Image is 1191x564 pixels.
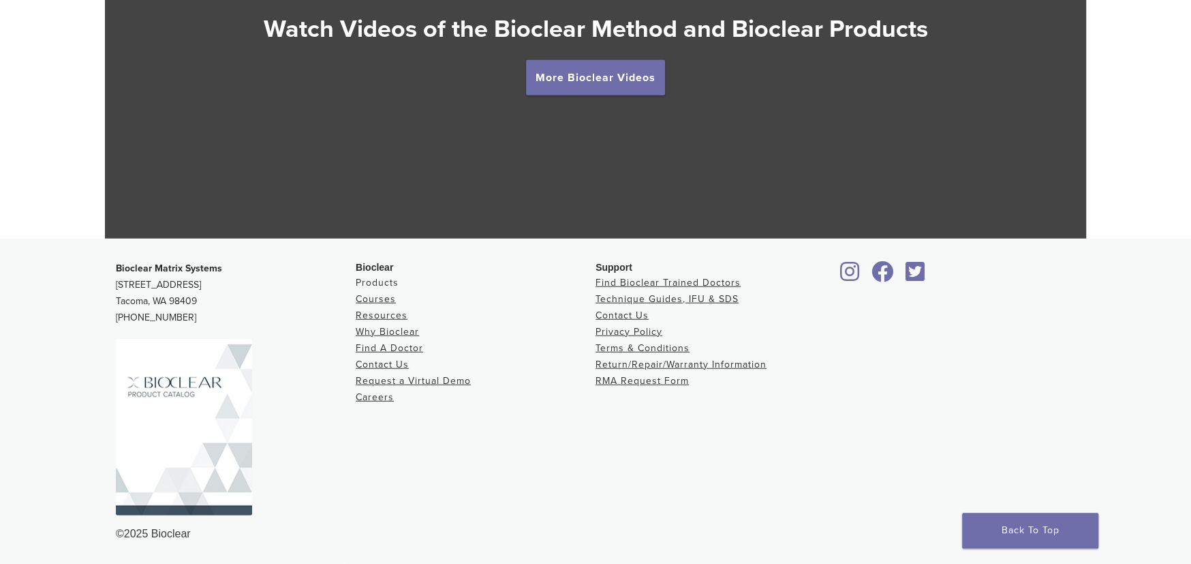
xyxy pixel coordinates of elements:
a: Careers [356,391,394,403]
a: Contact Us [595,310,649,321]
span: Bioclear [356,262,393,273]
a: Technique Guides, IFU & SDS [595,293,739,305]
span: Support [595,262,632,273]
a: More Bioclear Videos [526,60,665,95]
a: Why Bioclear [356,326,419,338]
a: Resources [356,310,407,321]
strong: Bioclear Matrix Systems [116,263,222,274]
a: Return/Repair/Warranty Information [595,359,767,370]
a: Find Bioclear Trained Doctors [595,277,741,288]
a: RMA Request Form [595,375,689,387]
a: Privacy Policy [595,326,662,338]
a: Bioclear [835,269,864,283]
a: Terms & Conditions [595,342,690,354]
a: Find A Doctor [356,342,423,354]
a: Back To Top [962,513,1098,548]
div: ©2025 Bioclear [116,526,1075,542]
img: Bioclear [116,339,252,516]
a: Contact Us [356,359,409,370]
a: Bioclear [901,269,929,283]
a: Courses [356,293,396,305]
h2: Watch Videos of the Bioclear Method and Bioclear Products [105,13,1086,46]
a: Request a Virtual Demo [356,375,471,387]
a: Products [356,277,399,288]
a: Bioclear [867,269,898,283]
p: [STREET_ADDRESS] Tacoma, WA 98409 [PHONE_NUMBER] [116,261,356,326]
